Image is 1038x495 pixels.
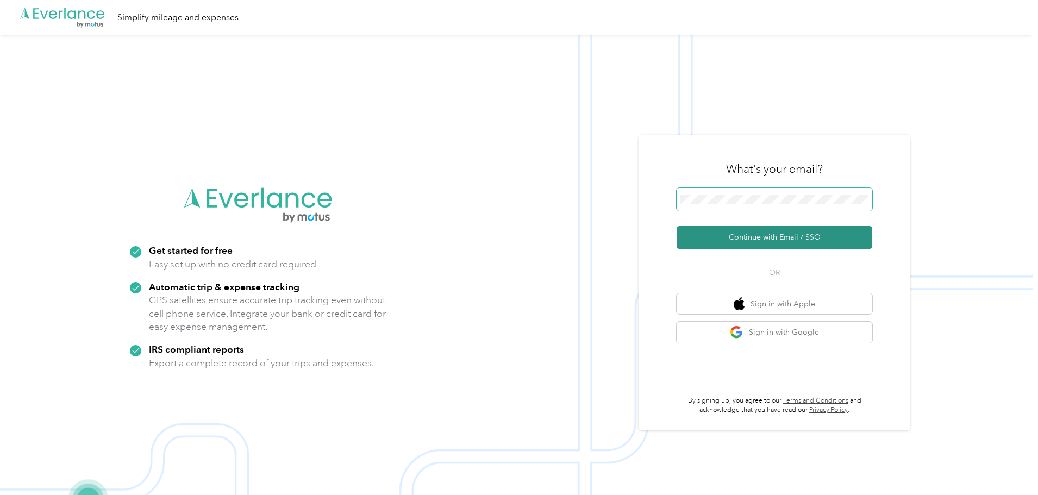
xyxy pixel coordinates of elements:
[117,11,239,24] div: Simplify mileage and expenses
[734,297,745,311] img: apple logo
[149,281,299,292] strong: Automatic trip & expense tracking
[149,293,386,334] p: GPS satellites ensure accurate trip tracking even without cell phone service. Integrate your bank...
[149,245,233,256] strong: Get started for free
[726,161,823,177] h3: What's your email?
[149,343,244,355] strong: IRS compliant reports
[677,226,872,249] button: Continue with Email / SSO
[149,356,374,370] p: Export a complete record of your trips and expenses.
[783,397,848,405] a: Terms and Conditions
[809,406,848,414] a: Privacy Policy
[677,322,872,343] button: google logoSign in with Google
[677,396,872,415] p: By signing up, you agree to our and acknowledge that you have read our .
[149,258,316,271] p: Easy set up with no credit card required
[755,267,793,278] span: OR
[730,325,743,339] img: google logo
[677,293,872,315] button: apple logoSign in with Apple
